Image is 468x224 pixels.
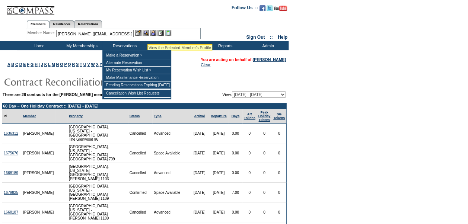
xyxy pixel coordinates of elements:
[135,30,141,36] img: b_edit.gif
[22,143,55,163] td: [PERSON_NAME]
[72,62,75,67] a: R
[257,124,272,143] td: 0
[28,30,56,36] div: Member Name:
[128,124,153,143] td: Cancelled
[23,62,26,67] a: E
[74,20,102,28] a: Reservations
[154,114,161,118] a: Type
[231,114,239,118] a: Days
[44,62,47,67] a: K
[272,183,286,202] td: 0
[209,163,229,183] td: [DATE]
[190,163,208,183] td: [DATE]
[244,112,255,120] a: ARTokens
[23,114,36,118] a: Member
[2,109,22,124] td: Id
[257,202,272,222] td: 0
[246,41,289,50] td: Admin
[190,183,208,202] td: [DATE]
[22,163,55,183] td: [PERSON_NAME]
[22,183,55,202] td: [PERSON_NAME]
[257,143,272,163] td: 0
[7,62,10,67] a: A
[64,62,67,67] a: P
[15,62,18,67] a: C
[229,143,242,163] td: 0.00
[104,74,171,81] td: Make Maintenance Reservation
[152,202,190,222] td: Advanced
[232,4,258,13] td: Follow Us ::
[4,191,18,195] a: 1679825
[17,41,60,50] td: Home
[67,143,128,163] td: [GEOGRAPHIC_DATA], [US_STATE] - [GEOGRAPHIC_DATA] [GEOGRAPHIC_DATA] 709
[104,67,171,74] td: My Reservation Wish List »
[150,30,156,36] img: Impersonate
[201,63,210,67] a: Clear
[260,7,265,12] a: Become our fan on Facebook
[274,7,287,12] a: Subscribe to our YouTube Channel
[67,124,128,143] td: [GEOGRAPHIC_DATA], [US_STATE] - [GEOGRAPHIC_DATA] The Glenwood #6
[272,143,286,163] td: 0
[242,143,257,163] td: 0
[229,202,242,222] td: 0.00
[143,30,149,36] img: View
[4,131,18,135] a: 1636312
[229,124,242,143] td: 0.00
[152,143,190,163] td: Space Available
[258,111,271,122] a: Peak HolidayTokens
[60,41,102,50] td: My Memberships
[257,183,272,202] td: 0
[104,81,171,89] td: Pending Reservations Expiring [DATE]
[203,41,246,50] td: Reports
[272,163,286,183] td: 0
[267,5,273,11] img: Follow us on Twitter
[152,183,190,202] td: Space Available
[41,62,43,67] a: J
[165,30,171,36] img: b_calculator.gif
[83,62,86,67] a: U
[4,74,153,89] img: pgTtlContractReconciliation.gif
[99,62,102,67] a: Y
[242,124,257,143] td: 0
[67,202,128,222] td: [GEOGRAPHIC_DATA], [US_STATE] - [GEOGRAPHIC_DATA] [PERSON_NAME] 1109
[128,163,153,183] td: Cancelled
[4,171,18,175] a: 1668189
[128,143,153,163] td: Cancelled
[22,124,55,143] td: [PERSON_NAME]
[242,183,257,202] td: 0
[19,62,22,67] a: D
[242,163,257,183] td: 0
[152,124,190,143] td: Advanced
[278,35,287,40] a: Help
[102,41,145,50] td: Reservations
[273,112,285,120] a: SGTokens
[4,151,18,155] a: 1675676
[130,114,140,118] a: Status
[11,62,14,67] a: B
[209,183,229,202] td: [DATE]
[209,202,229,222] td: [DATE]
[4,210,18,214] a: 1668187
[149,45,211,50] div: View the Selected Member's Profile
[104,90,171,97] td: Cancellation Wish List Requests
[96,62,99,67] a: X
[257,163,272,183] td: 0
[128,183,153,202] td: Confirmed
[68,62,71,67] a: Q
[104,52,171,59] td: Make a Reservation »
[190,143,208,163] td: [DATE]
[274,6,287,11] img: Subscribe to our YouTube Channel
[48,62,50,67] a: L
[27,62,29,67] a: F
[253,57,286,62] a: [PERSON_NAME]
[128,202,153,222] td: Cancelled
[49,20,74,28] a: Residences
[260,5,265,11] img: Become our fan on Facebook
[229,163,242,183] td: 0.00
[69,114,83,118] a: Property
[145,41,203,50] td: Vacation Collection
[3,92,119,97] b: There are 26 contracts for the [PERSON_NAME] membership:
[87,62,90,67] a: V
[194,114,205,118] a: Arrival
[209,143,229,163] td: [DATE]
